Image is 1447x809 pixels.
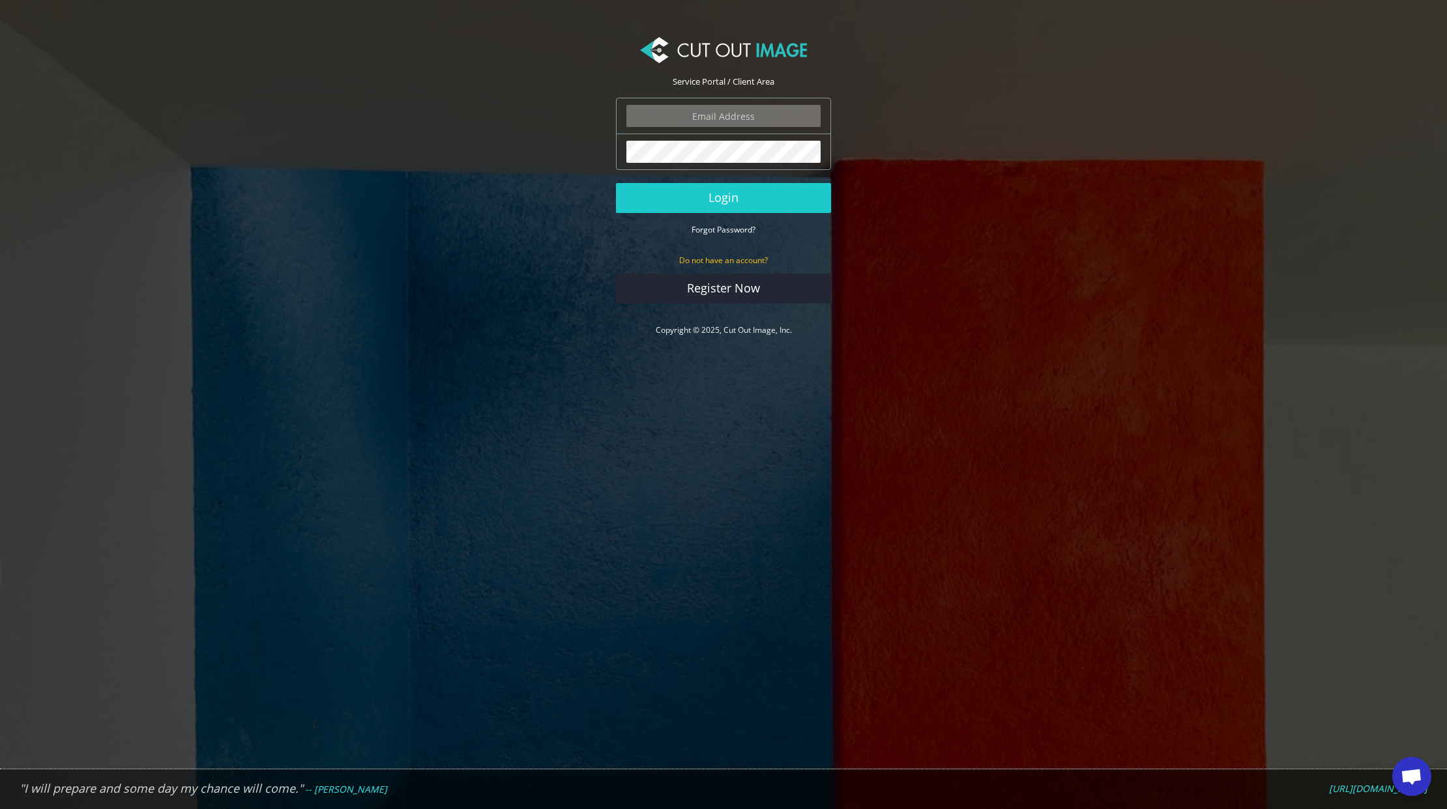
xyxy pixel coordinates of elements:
[626,105,821,127] input: Email Address
[616,274,831,304] a: Register Now
[1329,783,1427,795] a: [URL][DOMAIN_NAME]
[305,783,387,795] em: -- [PERSON_NAME]
[1392,757,1431,796] div: Open chat
[20,780,303,796] em: "I will prepare and some day my chance will come."
[640,37,807,63] img: Cut Out Image
[692,223,755,235] a: Forgot Password?
[656,324,792,335] a: Copyright © 2025, Cut Out Image, Inc.
[673,76,774,87] span: Service Portal / Client Area
[616,183,831,213] button: Login
[679,255,768,266] small: Do not have an account?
